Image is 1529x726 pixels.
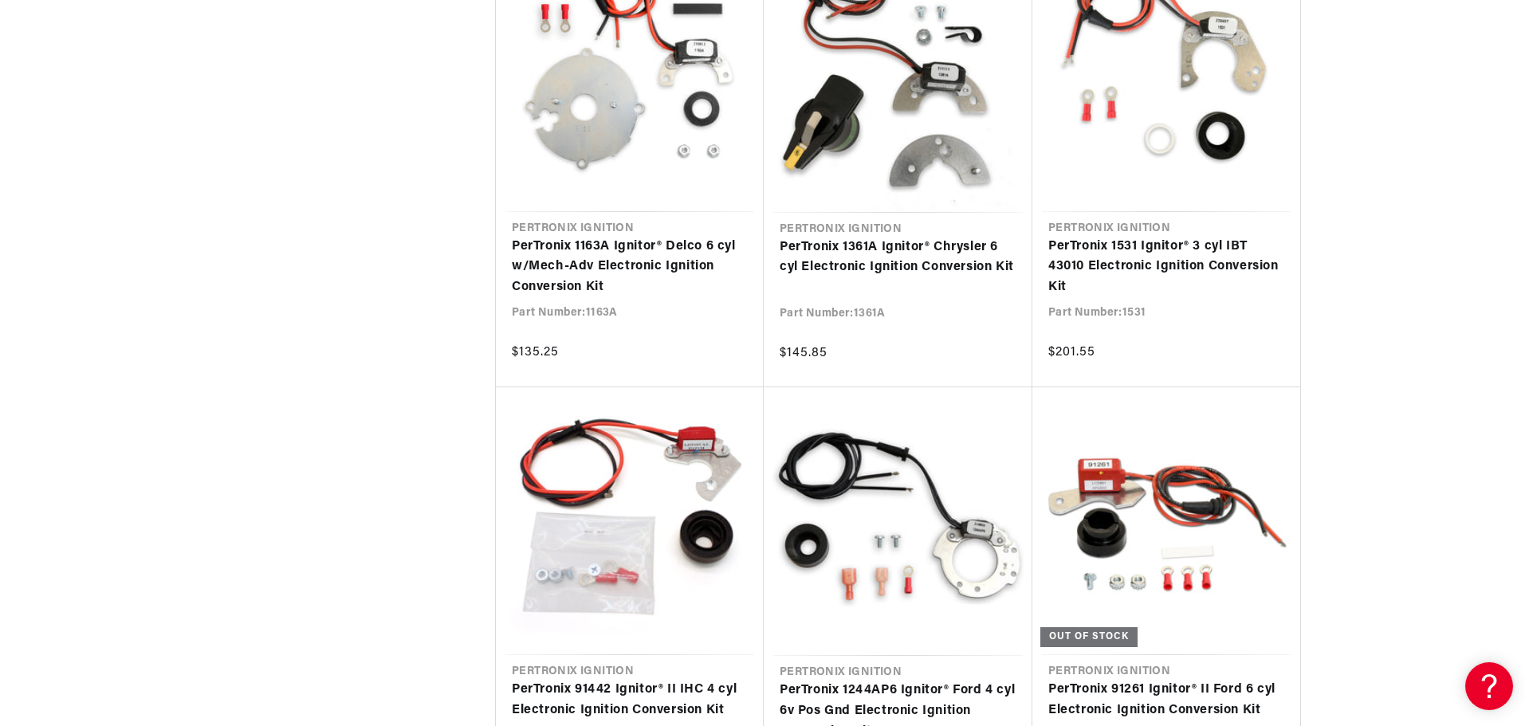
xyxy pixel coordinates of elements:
[1048,237,1284,298] a: PerTronix 1531 Ignitor® 3 cyl IBT 43010 Electronic Ignition Conversion Kit
[512,237,748,298] a: PerTronix 1163A Ignitor® Delco 6 cyl w/Mech-Adv Electronic Ignition Conversion Kit
[780,237,1016,278] a: PerTronix 1361A Ignitor® Chrysler 6 cyl Electronic Ignition Conversion Kit
[1048,680,1284,720] a: PerTronix 91261 Ignitor® II Ford 6 cyl Electronic Ignition Conversion Kit
[512,680,748,720] a: PerTronix 91442 Ignitor® II IHC 4 cyl Electronic Ignition Conversion Kit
